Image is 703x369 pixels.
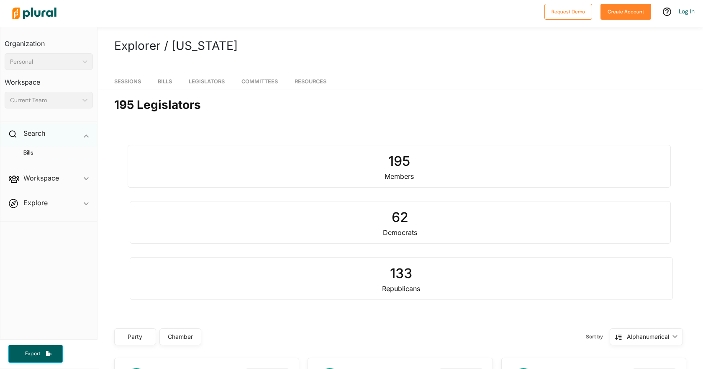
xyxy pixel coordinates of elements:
[136,227,665,237] div: Democrats
[165,332,196,341] div: Chamber
[136,284,667,294] div: Republicans
[158,78,172,85] span: Bills
[134,171,665,181] div: Members
[241,78,278,85] span: Committees
[189,78,225,85] span: Legislators
[295,78,326,85] span: Resources
[114,78,141,85] span: Sessions
[136,263,667,284] div: 133
[23,129,45,138] h2: Search
[627,332,669,341] div: Alphanumerical
[295,70,326,90] a: Resources
[544,7,592,15] a: Request Demo
[10,96,79,105] div: Current Team
[241,70,278,90] a: Committees
[134,151,665,171] div: 195
[586,333,610,341] span: Sort by
[600,4,651,20] button: Create Account
[19,350,46,357] span: Export
[114,98,686,112] h2: 195 Legislators
[189,70,225,90] a: Legislators
[158,70,172,90] a: Bills
[120,332,151,341] div: Party
[114,70,141,90] a: Sessions
[5,31,93,50] h3: Organization
[10,57,79,66] div: Personal
[136,207,665,227] div: 62
[13,149,89,157] a: Bills
[5,70,93,88] h3: Workspace
[8,345,63,363] button: Export
[544,4,592,20] button: Request Demo
[114,37,686,54] h1: Explorer / [US_STATE]
[600,7,651,15] a: Create Account
[679,8,695,15] a: Log In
